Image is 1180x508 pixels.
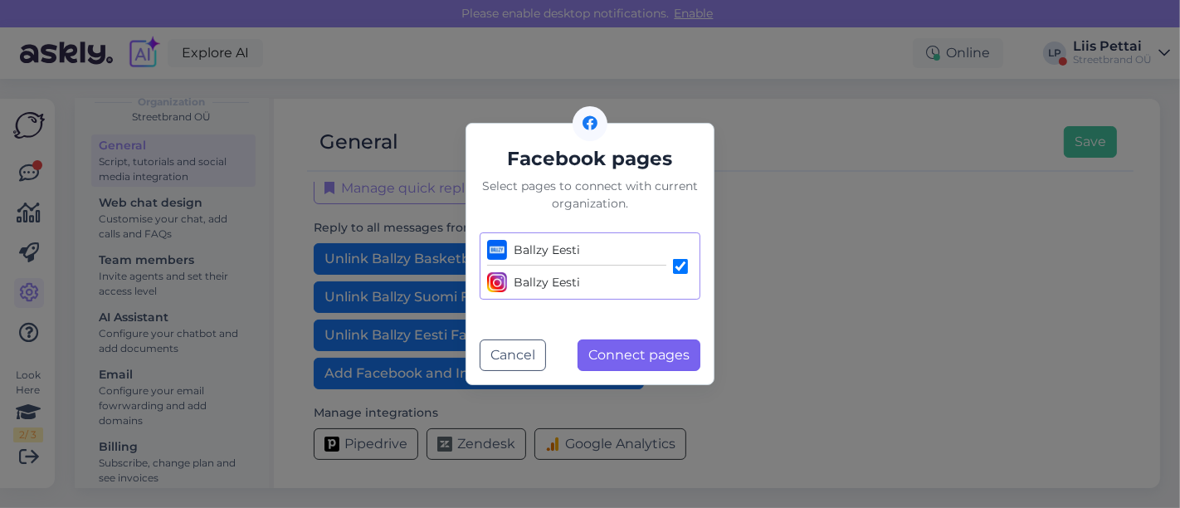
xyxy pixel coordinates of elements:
[673,259,688,274] input: Ballzy EestiBallzy Eesti
[514,242,580,259] div: Ballzy Eesti
[514,274,580,291] div: Ballzy Eesti
[480,339,546,371] button: Cancel
[480,144,700,174] h5: Facebook pages
[578,339,700,371] button: Connect pages
[480,178,700,212] div: Select pages to connect with current organization.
